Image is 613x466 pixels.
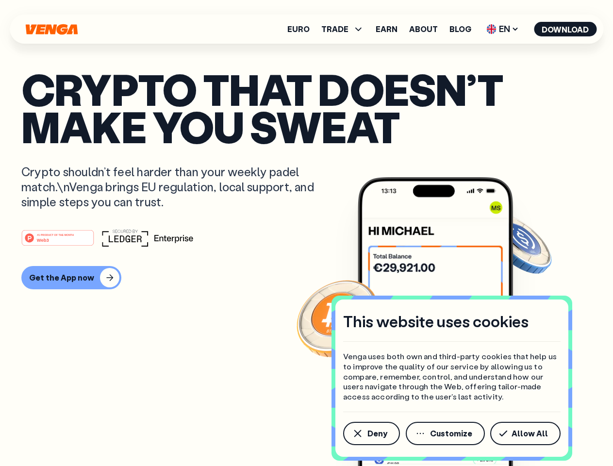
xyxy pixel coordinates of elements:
tspan: #1 PRODUCT OF THE MONTH [37,233,74,236]
p: Crypto that doesn’t make you sweat [21,70,592,145]
a: #1 PRODUCT OF THE MONTHWeb3 [21,235,94,248]
h4: This website uses cookies [343,311,529,332]
button: Download [534,22,596,36]
div: Get the App now [29,273,94,283]
tspan: Web3 [37,237,49,242]
img: flag-uk [486,24,496,34]
a: Earn [376,25,398,33]
span: Allow All [512,430,548,437]
span: TRADE [321,25,348,33]
a: Get the App now [21,266,592,289]
a: Euro [287,25,310,33]
svg: Home [24,24,79,35]
a: About [409,25,438,33]
span: TRADE [321,23,364,35]
span: EN [483,21,522,37]
button: Customize [406,422,485,445]
p: Venga uses both own and third-party cookies that help us to improve the quality of our service by... [343,351,561,402]
p: Crypto shouldn’t feel harder than your weekly padel match.\nVenga brings EU regulation, local sup... [21,164,328,210]
button: Allow All [490,422,561,445]
span: Deny [367,430,387,437]
button: Deny [343,422,400,445]
img: Bitcoin [295,274,382,362]
button: Get the App now [21,266,121,289]
a: Blog [449,25,471,33]
span: Customize [430,430,472,437]
img: USDC coin [484,209,554,279]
